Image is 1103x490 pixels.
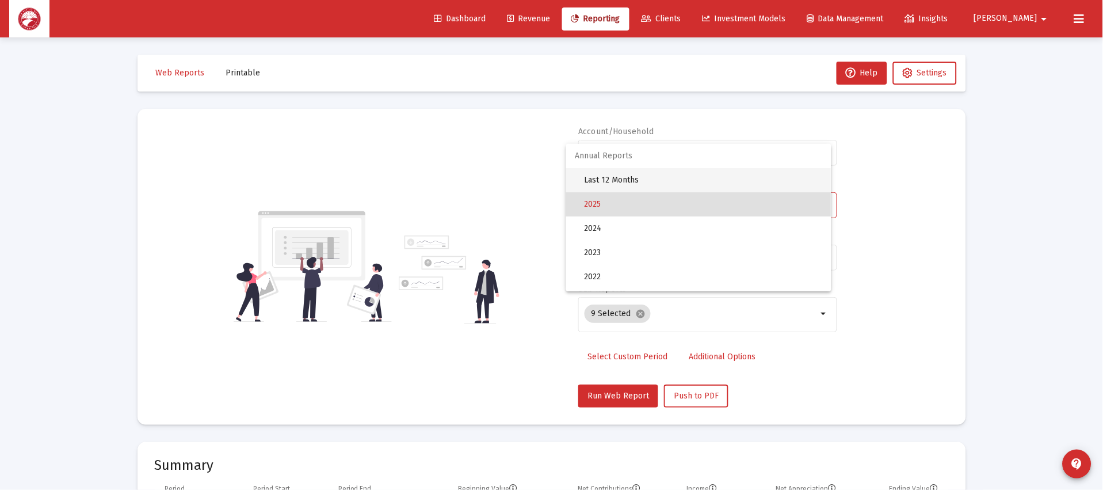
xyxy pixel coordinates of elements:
[566,144,831,168] span: Annual Reports
[585,168,822,192] span: Last 12 Months
[585,241,822,265] span: 2023
[585,289,822,313] span: 2021
[585,192,822,216] span: 2025
[585,265,822,289] span: 2022
[585,216,822,241] span: 2024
